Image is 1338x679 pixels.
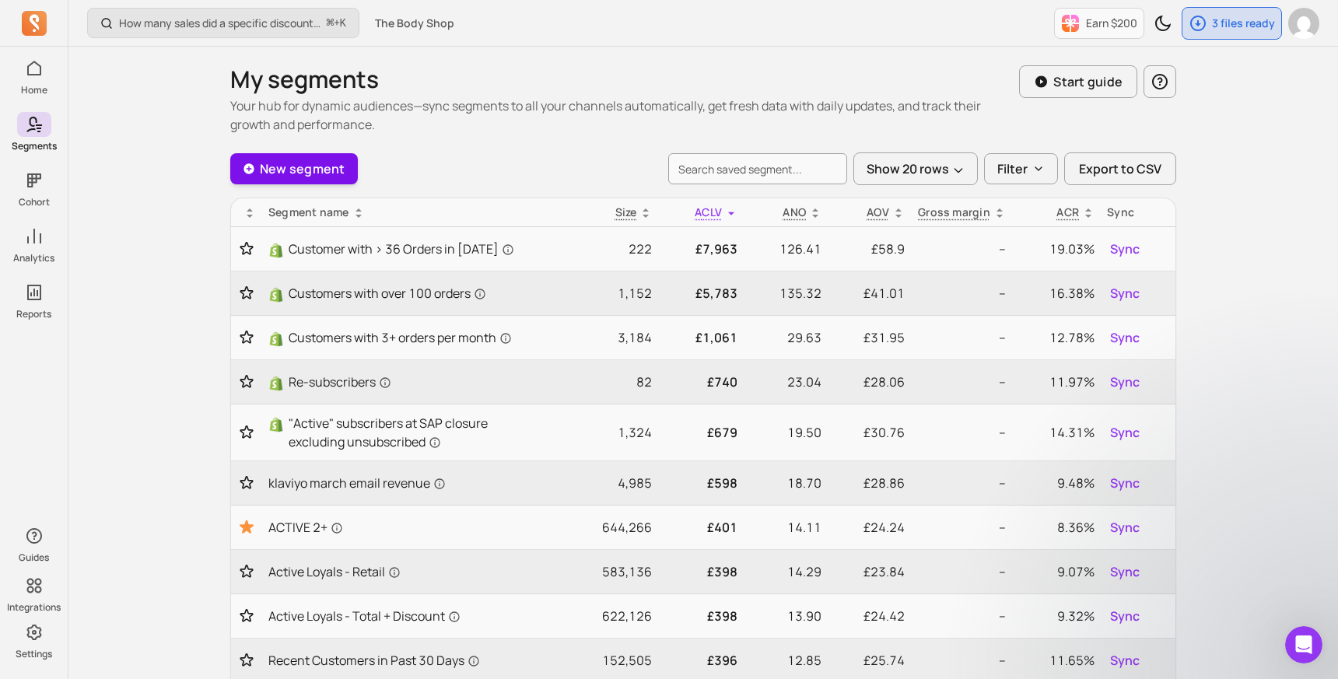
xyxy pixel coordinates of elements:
[268,284,539,303] a: ShopifyCustomers with over 100 orders
[1107,281,1143,306] button: Sync
[1107,420,1143,445] button: Sync
[834,607,905,625] p: £24.42
[1018,474,1095,492] p: 9.48%
[853,152,978,185] button: Show 20 rows
[552,562,652,581] p: 583,136
[17,520,51,567] button: Guides
[750,474,821,492] p: 18.70
[918,205,990,220] p: Gross margin
[834,474,905,492] p: £28.86
[750,562,821,581] p: 14.29
[552,518,652,537] p: 644,266
[268,474,539,492] a: klaviyo march email revenue
[552,240,652,258] p: 222
[664,562,737,581] p: £398
[1182,7,1282,40] button: 3 files ready
[237,608,256,624] button: Toggle favorite
[1110,423,1140,442] span: Sync
[1018,423,1095,442] p: 14.31%
[230,96,1019,134] p: Your hub for dynamic audiences—sync segments to all your channels automatically, get fresh data w...
[917,240,1006,258] p: --
[13,252,54,264] p: Analytics
[1107,325,1143,350] button: Sync
[1064,152,1176,185] button: Export to CSV
[1019,65,1137,98] button: Start guide
[237,241,256,257] button: Toggle favorite
[268,562,401,581] span: Active Loyals - Retail
[917,518,1006,537] p: --
[552,373,652,391] p: 82
[664,373,737,391] p: £740
[664,240,737,258] p: £7,963
[1054,8,1144,39] button: Earn $200
[1018,518,1095,537] p: 8.36%
[552,651,652,670] p: 152,505
[237,425,256,440] button: Toggle favorite
[268,373,539,391] a: ShopifyRe-subscribers
[237,653,256,668] button: Toggle favorite
[750,328,821,347] p: 29.63
[1086,16,1137,31] p: Earn $200
[917,562,1006,581] p: --
[1110,328,1140,347] span: Sync
[1110,651,1140,670] span: Sync
[268,243,284,258] img: Shopify
[268,376,284,391] img: Shopify
[268,331,284,347] img: Shopify
[552,284,652,303] p: 1,152
[340,17,346,30] kbd: K
[1107,205,1169,220] div: Sync
[268,607,539,625] a: Active Loyals - Total + Discount
[750,423,821,442] p: 19.50
[237,330,256,345] button: Toggle favorite
[664,651,737,670] p: £396
[783,205,806,219] span: ANO
[1018,562,1095,581] p: 9.07%
[834,373,905,391] p: £28.06
[664,328,737,347] p: £1,061
[326,14,334,33] kbd: ⌘
[664,284,737,303] p: £5,783
[237,374,256,390] button: Toggle favorite
[230,153,358,184] a: New segment
[1107,648,1143,673] button: Sync
[750,518,821,537] p: 14.11
[237,518,256,537] button: Toggle favorite
[615,205,637,219] span: Size
[1018,651,1095,670] p: 11.65%
[997,159,1028,178] p: Filter
[268,562,539,581] a: Active Loyals - Retail
[268,240,539,258] a: ShopifyCustomer with > 36 Orders in [DATE]
[834,651,905,670] p: £25.74
[119,16,320,31] p: How many sales did a specific discount code generate?
[268,518,539,537] a: ACTIVE 2+
[21,84,47,96] p: Home
[16,308,51,320] p: Reports
[867,205,889,220] p: AOV
[984,153,1058,184] button: Filter
[664,518,737,537] p: £401
[1110,373,1140,391] span: Sync
[664,474,737,492] p: £598
[1107,604,1143,628] button: Sync
[750,651,821,670] p: 12.85
[366,9,464,37] button: The Body Shop
[1110,474,1140,492] span: Sync
[87,8,359,38] button: How many sales did a specific discount code generate?⌘+K
[16,648,52,660] p: Settings
[917,651,1006,670] p: --
[289,414,539,451] span: "Active" subscribers at SAP closure excluding unsubscribed
[268,328,539,347] a: ShopifyCustomers with 3+ orders per month
[237,475,256,491] button: Toggle favorite
[1212,16,1275,31] p: 3 files ready
[668,153,847,184] input: search
[1107,515,1143,540] button: Sync
[268,414,539,451] a: Shopify"Active" subscribers at SAP closure excluding unsubscribed
[7,601,61,614] p: Integrations
[834,284,905,303] p: £41.01
[268,205,539,220] div: Segment name
[12,140,57,152] p: Segments
[834,423,905,442] p: £30.76
[917,373,1006,391] p: --
[1018,240,1095,258] p: 19.03%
